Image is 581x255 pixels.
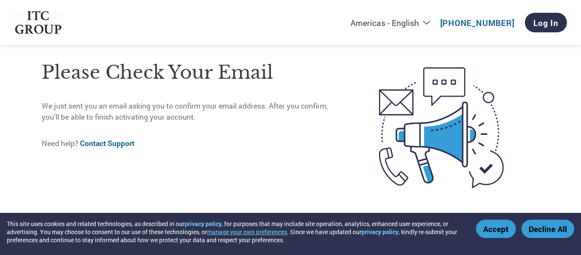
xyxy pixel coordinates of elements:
[440,17,515,28] a: [PHONE_NUMBER]
[80,138,134,148] a: Contact Support
[207,228,287,236] button: manage your own preferences
[525,13,567,32] a: Log In
[42,59,343,86] h1: Please check your email
[362,228,399,236] a: privacy policy
[7,220,464,244] div: This site uses cookies and related technologies, as described in our , for purposes that may incl...
[14,11,63,34] img: ITC Group
[185,220,222,228] a: privacy policy
[42,100,343,123] p: We just sent you an email asking you to confirm your email address. After you confirm, you’ll be ...
[42,138,343,149] p: Need help?
[343,52,539,203] img: open-email
[476,220,516,238] button: Accept
[521,220,574,238] button: Decline All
